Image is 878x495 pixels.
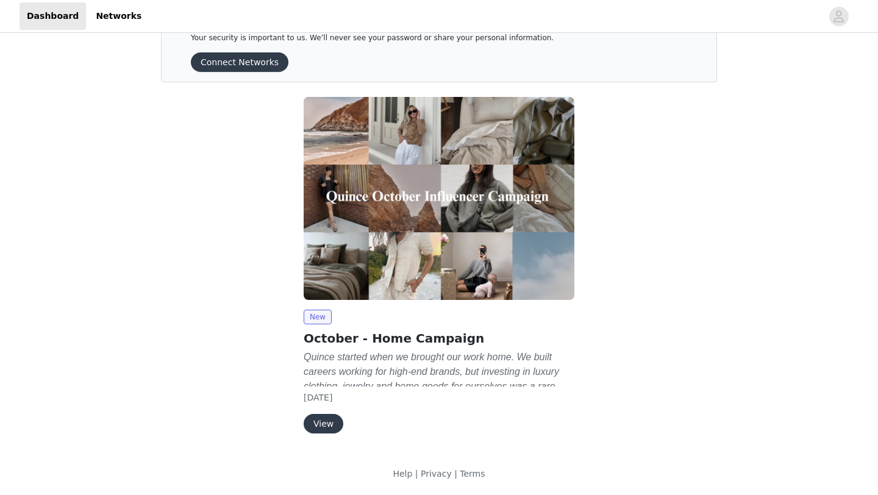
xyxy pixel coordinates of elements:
a: View [304,419,343,429]
div: avatar [833,7,844,26]
a: Privacy [421,469,452,479]
span: [DATE] [304,393,332,402]
button: Connect Networks [191,52,288,72]
p: Your security is important to us. We’ll never see your password or share your personal information. [191,34,657,43]
a: Help [393,469,412,479]
a: Dashboard [20,2,86,30]
span: | [415,469,418,479]
a: Networks [88,2,149,30]
em: Quince started when we brought our work home. We built careers working for high-end brands, but i... [304,352,563,435]
h2: October - Home Campaign [304,329,574,347]
span: New [304,310,332,324]
img: Quince [304,97,574,300]
a: Terms [460,469,485,479]
button: View [304,414,343,433]
span: | [454,469,457,479]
